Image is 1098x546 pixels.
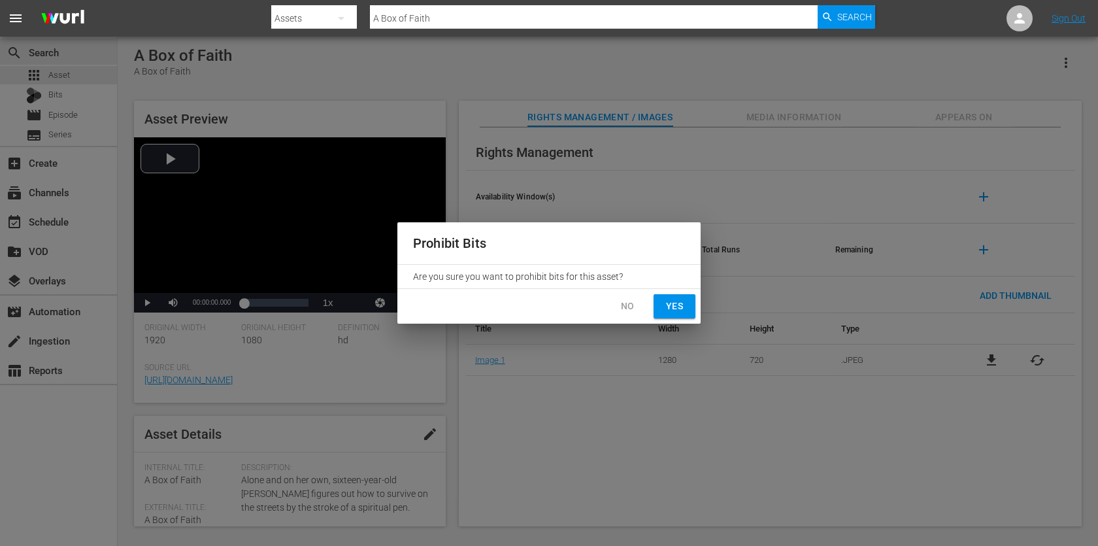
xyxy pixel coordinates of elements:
[31,3,94,34] img: ans4CAIJ8jUAAAAAAAAAAAAAAAAAAAAAAAAgQb4GAAAAAAAAAAAAAAAAAAAAAAAAJMjXAAAAAAAAAAAAAAAAAAAAAAAAgAT5G...
[664,298,685,315] span: Yes
[617,298,638,315] span: No
[654,294,695,318] button: Yes
[413,233,685,254] h2: Prohibit Bits
[1052,13,1086,24] a: Sign Out
[607,294,648,318] button: No
[8,10,24,26] span: menu
[397,265,701,288] div: Are you sure you want to prohibit bits for this asset?
[837,5,872,29] span: Search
